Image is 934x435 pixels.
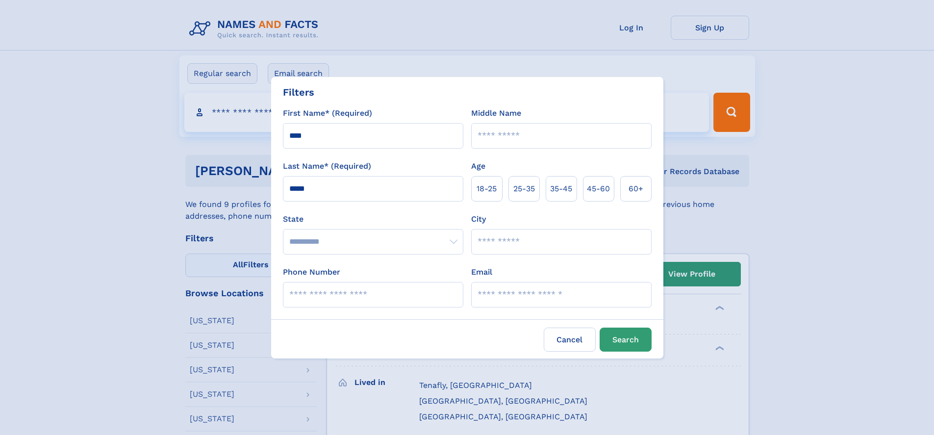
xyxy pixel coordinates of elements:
[283,160,371,172] label: Last Name* (Required)
[600,328,652,352] button: Search
[283,266,340,278] label: Phone Number
[477,183,497,195] span: 18‑25
[471,266,492,278] label: Email
[471,160,485,172] label: Age
[283,85,314,100] div: Filters
[283,213,463,225] label: State
[544,328,596,352] label: Cancel
[513,183,535,195] span: 25‑35
[283,107,372,119] label: First Name* (Required)
[629,183,643,195] span: 60+
[550,183,572,195] span: 35‑45
[471,213,486,225] label: City
[471,107,521,119] label: Middle Name
[587,183,610,195] span: 45‑60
